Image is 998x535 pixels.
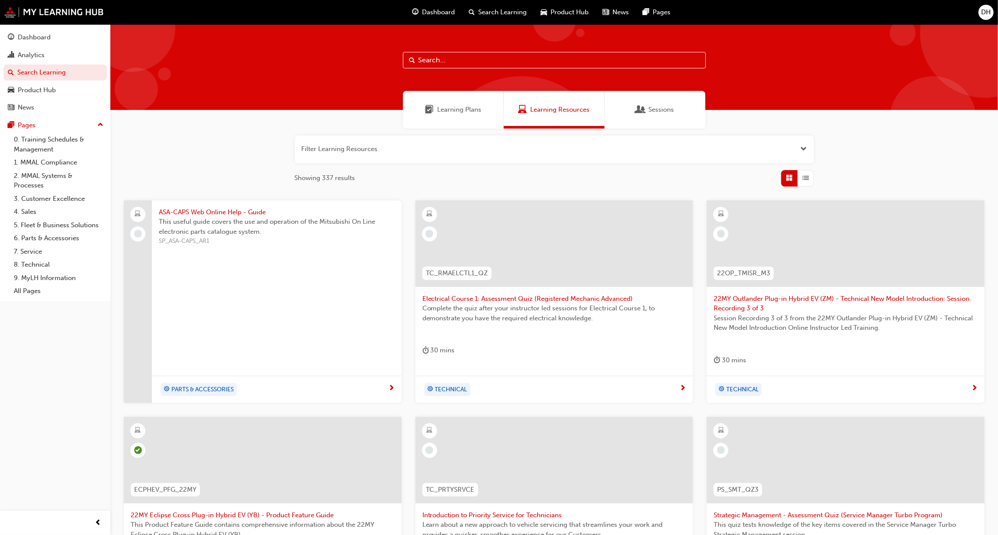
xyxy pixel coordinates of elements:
a: 8. Technical [10,258,107,271]
span: up-icon [97,119,103,131]
span: learningRecordVerb_NONE-icon [717,446,725,454]
div: Product Hub [18,85,56,95]
span: learningRecordVerb_NONE-icon [717,230,725,238]
span: PS_SMT_QZ3 [717,485,759,495]
span: Product Hub [551,7,589,17]
span: news-icon [602,7,609,18]
span: 22MY Eclipse Cross Plug-in Hybrid EV (YB) - Product Feature Guide [131,510,395,520]
span: Grid [786,173,792,183]
a: 2. MMAL Systems & Processes [10,169,107,192]
a: search-iconSearch Learning [462,3,534,21]
span: Learning Plans [425,105,434,115]
span: car-icon [541,7,547,18]
span: car-icon [8,87,14,94]
a: guage-iconDashboard [405,3,462,21]
span: target-icon [164,384,170,395]
input: Search... [403,52,706,68]
img: mmal [4,6,104,18]
span: duration-icon [714,355,720,366]
span: search-icon [469,7,475,18]
a: Search Learning [3,64,107,81]
div: 30 mins [714,355,746,366]
span: ASA-CAPS Web Online Help - Guide [159,207,395,217]
span: Learning Resources [518,105,527,115]
a: 6. Parts & Accessories [10,232,107,245]
span: learningRecordVerb_COMPLETE-icon [134,446,142,454]
div: News [18,103,34,113]
span: Search Learning [478,7,527,17]
span: Complete the quiz after your instructor led sessions for Electrical Course 1, to demonstrate you ... [422,303,686,323]
span: 22OP_TMISR_M3 [717,268,770,278]
button: Pages [3,117,107,133]
a: pages-iconPages [636,3,677,21]
button: Open the filter [801,144,807,154]
a: 1. MMAL Compliance [10,156,107,169]
span: Search [409,55,415,65]
span: pages-icon [8,122,14,129]
a: news-iconNews [596,3,636,21]
span: search-icon [8,69,14,77]
span: SP_ASA-CAPS_AR1 [159,236,395,246]
a: Learning ResourcesLearning Resources [504,91,605,129]
a: 4. Sales [10,205,107,219]
span: News [612,7,629,17]
span: Session Recording 3 of 3 from the 22MY Outlander Plug-in Hybrid EV (ZM) - Technical New Model Int... [714,313,978,333]
div: Dashboard [18,32,51,42]
span: Learning Plans [437,105,481,115]
span: guage-icon [412,7,419,18]
a: 9. MyLH Information [10,271,107,285]
span: Learning Resources [531,105,590,115]
span: target-icon [427,384,433,395]
span: Strategic Management - Assessment Quiz (Service Manager Turbo Program) [714,510,978,520]
a: 3. Customer Excellence [10,192,107,206]
span: duration-icon [422,345,429,356]
span: learningRecordVerb_NONE-icon [425,230,433,238]
span: chart-icon [8,52,14,59]
span: TECHNICAL [726,385,759,395]
span: Showing 337 results [295,173,355,183]
span: laptop-icon [135,209,141,220]
span: PARTS & ACCESSORIES [171,385,234,395]
span: learningResourceType_ELEARNING-icon [426,425,432,436]
span: Dashboard [422,7,455,17]
span: learningRecordVerb_NONE-icon [425,446,433,454]
div: Pages [18,120,35,130]
span: TC_RMAELCTL1_QZ [426,268,488,278]
button: DashboardAnalyticsSearch LearningProduct HubNews [3,28,107,117]
span: next-icon [388,385,395,393]
a: Analytics [3,47,107,63]
span: List [802,173,809,183]
a: Product Hub [3,82,107,98]
span: next-icon [971,385,978,393]
span: 22MY Outlander Plug-in Hybrid EV (ZM) - Technical New Model Introduction: Session Recording 3 of 3 [714,294,978,313]
span: Sessions [648,105,674,115]
span: news-icon [8,104,14,112]
div: Analytics [18,50,45,60]
span: guage-icon [8,34,14,42]
a: ASA-CAPS Web Online Help - GuideThis useful guide covers the use and operation of the Mitsubishi ... [124,200,402,403]
div: 30 mins [422,345,455,356]
a: Dashboard [3,29,107,45]
span: learningResourceType_ELEARNING-icon [426,209,432,220]
span: DH [982,7,991,17]
span: TC_PRTYSRVCE [426,485,475,495]
a: 7. Service [10,245,107,258]
span: This useful guide covers the use and operation of the Mitsubishi On Line electronic parts catalog... [159,217,395,236]
span: TECHNICAL [435,385,467,395]
span: Sessions [636,105,645,115]
a: All Pages [10,284,107,298]
span: ECPHEV_PFG_22MY [134,485,196,495]
a: Learning PlansLearning Plans [403,91,504,129]
a: 5. Fleet & Business Solutions [10,219,107,232]
span: learningRecordVerb_NONE-icon [134,230,142,238]
a: TC_RMAELCTL1_QZElectrical Course 1: Assessment Quiz (Registered Mechanic Advanced)Complete the qu... [415,200,693,403]
a: 0. Training Schedules & Management [10,133,107,156]
a: News [3,100,107,116]
span: learningResourceType_ELEARNING-icon [718,209,724,220]
a: SessionsSessions [605,91,705,129]
span: next-icon [679,385,686,393]
span: prev-icon [95,518,102,529]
